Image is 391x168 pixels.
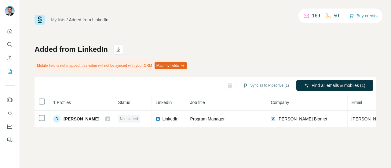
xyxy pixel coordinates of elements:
[155,100,172,105] span: LinkedIn
[277,116,327,122] span: [PERSON_NAME] Biomet
[162,116,178,122] span: LinkedIn
[5,108,15,119] button: Use Surfe API
[5,26,15,37] button: Quick start
[35,45,108,54] h1: Added from LinkedIn
[349,12,378,20] button: Buy credits
[271,100,289,105] span: Company
[271,116,276,121] img: company-logo
[190,100,205,105] span: Job title
[5,52,15,63] button: Enrich CSV
[5,66,15,77] button: My lists
[35,15,45,25] img: Surfe Logo
[53,115,60,123] div: D
[5,134,15,145] button: Feedback
[118,100,130,105] span: Status
[67,17,68,23] li: /
[296,80,373,91] button: Find all emails & mobiles (1)
[334,12,339,20] p: 50
[69,17,108,23] div: Added from LinkedIn
[51,17,65,22] a: My lists
[239,81,293,90] button: Sync all to Pipedrive (1)
[190,116,225,121] span: Program Manager
[64,116,99,122] span: [PERSON_NAME]
[53,100,71,105] span: 1 Profiles
[312,82,365,88] span: Find all emails & mobiles (1)
[5,121,15,132] button: Dashboard
[120,116,138,122] span: Not started
[5,94,15,105] button: Use Surfe on LinkedIn
[351,100,362,105] span: Email
[35,60,188,71] div: Mobile field is not mapped, this value will not be synced with your CRM
[155,62,187,69] button: Map my fields
[5,39,15,50] button: Search
[312,12,320,20] p: 169
[5,6,15,16] img: Avatar
[155,116,160,121] img: LinkedIn logo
